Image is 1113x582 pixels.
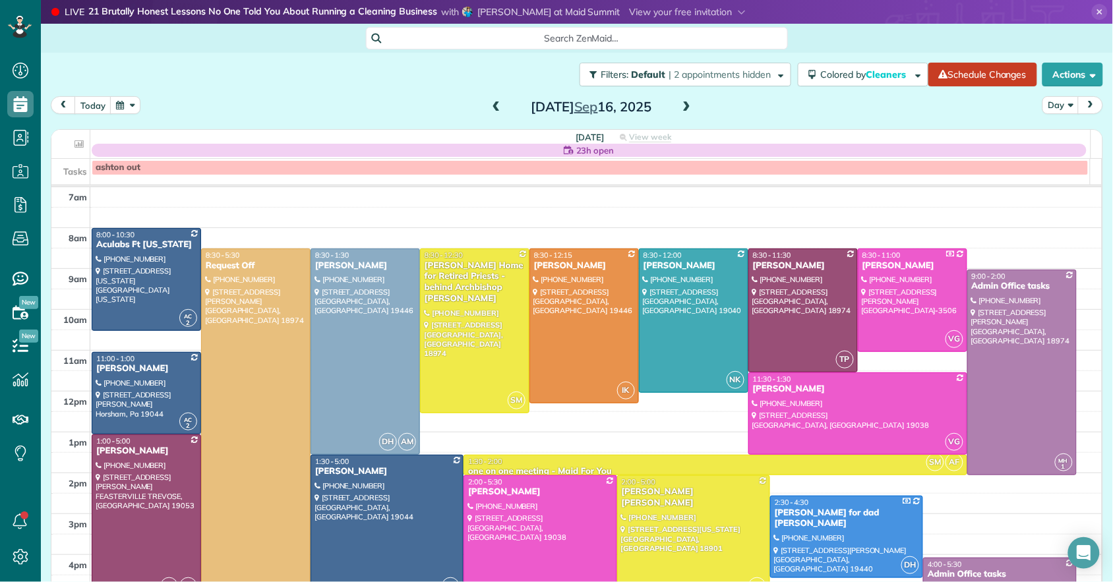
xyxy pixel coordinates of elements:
[534,250,572,260] span: 8:30 - 12:15
[96,446,197,457] div: [PERSON_NAME]
[576,144,615,157] span: 23h open
[424,260,526,305] div: [PERSON_NAME] Home for Retired Priests - behind Archbishop [PERSON_NAME]
[96,239,197,250] div: Aculabs Ft [US_STATE]
[1059,457,1068,464] span: MH
[63,396,87,407] span: 12pm
[69,274,87,284] span: 9am
[866,69,909,80] span: Cleaners
[926,453,944,471] span: SM
[75,96,111,114] button: today
[821,69,911,80] span: Colored by
[946,330,963,348] span: VG
[901,556,919,574] span: DH
[1042,96,1079,114] button: Day
[752,260,854,272] div: [PERSON_NAME]
[315,250,349,260] span: 8:30 - 1:30
[69,437,87,448] span: 1pm
[774,508,919,530] div: [PERSON_NAME] for dad [PERSON_NAME]
[946,433,963,451] span: VG
[508,392,526,409] span: SM
[1056,461,1072,473] small: 1
[629,132,671,142] span: View week
[622,477,656,486] span: 2:00 - 5:00
[753,374,791,384] span: 11:30 - 1:30
[69,233,87,243] span: 8am
[644,250,682,260] span: 8:30 - 12:00
[621,486,766,509] div: [PERSON_NAME] [PERSON_NAME]
[927,569,1072,580] div: Admin Office tasks
[51,96,76,114] button: prev
[69,192,87,202] span: 7am
[88,5,437,19] strong: 21 Brutally Honest Lessons No One Told You About Running a Cleaning Business
[398,433,416,451] span: AM
[643,260,744,272] div: [PERSON_NAME]
[96,230,135,239] span: 8:00 - 10:30
[1068,537,1100,569] div: Open Intercom Messenger
[798,63,928,86] button: Colored byCleaners
[533,260,635,272] div: [PERSON_NAME]
[601,69,629,80] span: Filters:
[752,384,963,395] div: [PERSON_NAME]
[632,69,667,80] span: Default
[971,281,1073,292] div: Admin Office tasks
[185,312,193,320] span: AC
[727,371,744,389] span: NK
[478,6,620,18] span: [PERSON_NAME] at Maid Summit
[467,466,963,477] div: one on one meeting - Maid For You
[206,250,240,260] span: 8:30 - 5:30
[509,100,674,114] h2: [DATE] 16, 2025
[315,260,416,272] div: [PERSON_NAME]
[669,69,771,80] span: | 2 appointments hidden
[467,486,613,498] div: [PERSON_NAME]
[69,478,87,488] span: 2pm
[63,355,87,366] span: 11am
[468,477,502,486] span: 2:00 - 5:30
[69,519,87,529] span: 3pm
[185,416,193,423] span: AC
[1078,96,1103,114] button: next
[946,453,963,471] span: AF
[775,498,809,507] span: 2:30 - 4:30
[617,382,635,399] span: IK
[753,250,791,260] span: 8:30 - 11:30
[425,250,463,260] span: 8:30 - 12:30
[379,433,397,451] span: DH
[96,363,197,374] div: [PERSON_NAME]
[315,466,460,477] div: [PERSON_NAME]
[19,296,38,309] span: New
[576,132,605,142] span: [DATE]
[862,260,963,272] div: [PERSON_NAME]
[96,354,135,363] span: 11:00 - 1:00
[19,330,38,343] span: New
[972,272,1006,281] span: 9:00 - 2:00
[928,63,1037,86] a: Schedule Changes
[96,436,131,446] span: 1:00 - 5:00
[574,98,598,115] span: Sep
[315,457,349,466] span: 1:30 - 5:00
[1042,63,1103,86] button: Actions
[441,6,460,18] span: with
[180,420,196,432] small: 2
[468,457,502,466] span: 1:30 - 2:00
[573,63,791,86] a: Filters: Default | 2 appointments hidden
[928,560,962,569] span: 4:00 - 5:30
[63,314,87,325] span: 10am
[836,351,854,368] span: TP
[180,317,196,330] small: 2
[96,162,140,173] span: ashton out
[462,7,473,17] img: angela-brown-4d683074ae0fcca95727484455e3f3202927d5098cd1ff65ad77dadb9e4011d8.jpg
[69,560,87,570] span: 4pm
[862,250,901,260] span: 8:30 - 11:00
[580,63,791,86] button: Filters: Default | 2 appointments hidden
[205,260,307,272] div: Request Off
